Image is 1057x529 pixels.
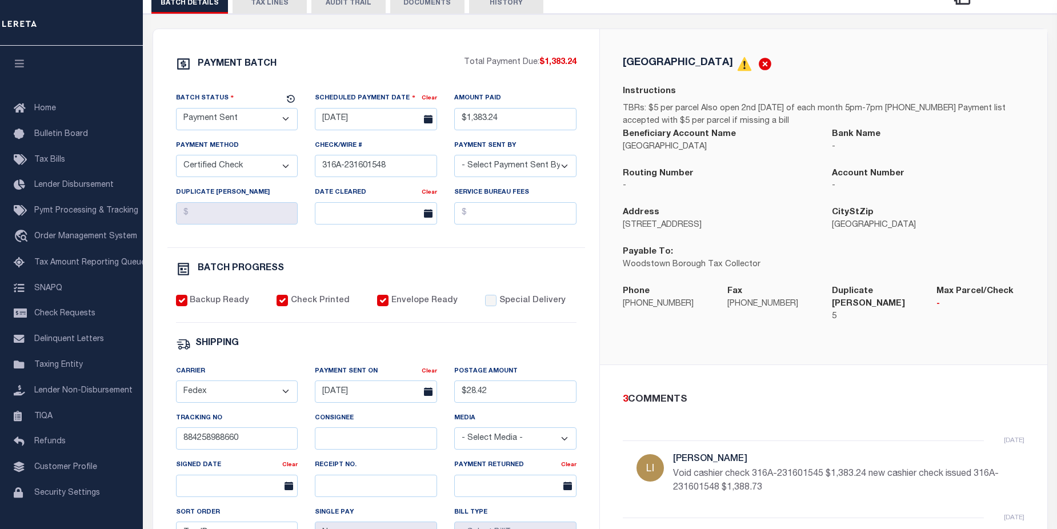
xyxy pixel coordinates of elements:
a: Clear [422,190,437,195]
p: - [623,180,815,193]
label: Date Cleared [315,188,366,198]
label: Address [623,206,659,219]
p: Woodstown Borough Tax Collector [623,259,815,271]
span: Pymt Processing & Tracking [34,207,138,215]
p: Total Payment Due: [464,57,576,69]
p: [GEOGRAPHIC_DATA] [832,219,1024,232]
label: Service Bureau Fees [454,188,529,198]
span: Home [34,105,56,113]
label: Envelope Ready [391,295,458,307]
a: Clear [422,368,437,374]
p: [STREET_ADDRESS] [623,219,815,232]
label: Bank Name [832,128,880,141]
div: COMMENTS [623,392,1020,407]
h6: PAYMENT BATCH [198,59,277,69]
label: Routing Number [623,167,694,181]
p: [GEOGRAPHIC_DATA] [623,141,815,154]
label: Payment Sent On [315,367,378,376]
label: Beneficiary Account Name [623,128,736,141]
span: TIQA [34,412,53,420]
input: $ [176,202,298,225]
label: CityStZip [832,206,874,219]
span: Order Management System [34,233,137,241]
label: Fax [727,285,742,298]
a: Clear [282,462,298,468]
label: Postage Amount [454,367,518,376]
span: Check Requests [34,310,95,318]
span: Bulletin Board [34,130,88,138]
label: Payment Returned [454,460,524,470]
input: $ [454,380,576,403]
label: Sort Order [176,508,220,518]
label: Consignee [315,414,354,423]
label: Check Printed [291,295,350,307]
input: $ [454,108,576,130]
label: Account Number [832,167,904,181]
label: Media [454,414,475,423]
label: Instructions [623,85,676,98]
label: Carrier [176,367,205,376]
span: Taxing Entity [34,361,83,369]
p: [PHONE_NUMBER] [727,298,815,311]
span: 3 [623,395,628,404]
p: - [936,298,1024,311]
img: Little, Audria [636,454,664,482]
label: Duplicate [PERSON_NAME] [832,285,919,311]
label: Payment Method [176,141,239,151]
p: Void cashier check 316A-231601545 $1,383.24 new cashier check issued 316A-231601548 $1,388.73 [673,467,1011,495]
label: Backup Ready [190,295,249,307]
span: SNAPQ [34,284,62,292]
p: - [832,141,1024,154]
span: Tax Amount Reporting Queue [34,259,146,267]
span: $1,383.24 [539,58,576,66]
p: [PHONE_NUMBER] [623,298,710,311]
label: Tracking No [176,414,222,423]
label: Duplicate [PERSON_NAME] [176,188,270,198]
a: Clear [422,95,437,101]
span: Security Settings [34,489,100,497]
label: Batch Status [176,93,234,103]
p: 5 [832,311,919,323]
span: Lender Disbursement [34,181,114,189]
p: TBRs: $5 per parcel Also open 2nd [DATE] of each month 5pm-7pm [PHONE_NUMBER] Payment list accept... [623,103,1024,128]
p: - [832,180,1024,193]
label: Check/Wire # [315,141,362,151]
label: Payment Sent By [454,141,516,151]
span: Delinquent Letters [34,335,104,343]
label: Special Delivery [499,295,566,307]
label: Signed Date [176,460,221,470]
h6: BATCH PROGRESS [198,264,284,273]
input: $ [454,202,576,225]
p: [DATE] [1004,435,1024,446]
label: Payable To: [623,246,673,259]
span: Customer Profile [34,463,97,471]
label: Max Parcel/Check [936,285,1014,298]
label: Receipt No. [315,460,357,470]
h5: [PERSON_NAME] [673,454,1011,465]
label: Single Pay [315,508,354,518]
p: [DATE] [1004,512,1024,523]
label: Amount Paid [454,94,501,103]
span: Lender Non-Disbursement [34,387,133,395]
a: Clear [561,462,576,468]
label: Bill Type [454,508,487,518]
span: Refunds [34,438,66,446]
h6: SHIPPING [195,339,239,348]
label: Phone [623,285,650,298]
h5: [GEOGRAPHIC_DATA] [623,58,733,68]
label: Scheduled Payment Date [315,93,415,103]
i: travel_explore [14,230,32,245]
span: Tax Bills [34,156,65,164]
